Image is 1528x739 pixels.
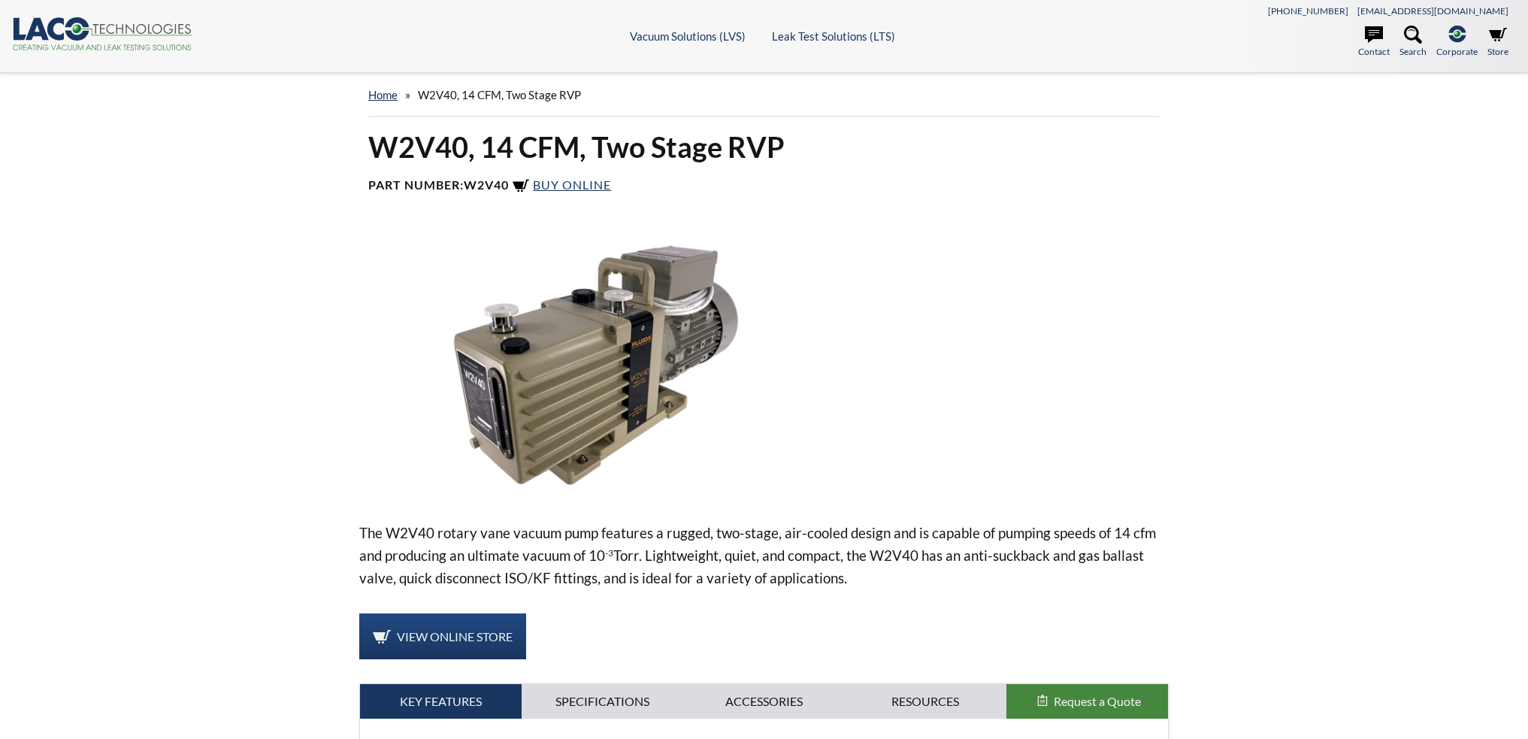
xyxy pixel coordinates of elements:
[1487,26,1508,59] a: Store
[1357,5,1508,17] a: [EMAIL_ADDRESS][DOMAIN_NAME]
[1399,26,1427,59] a: Search
[533,177,611,192] span: Buy Online
[1358,26,1390,59] a: Contact
[359,232,833,498] img: W2V40 Rotary Vane Pump image
[512,177,611,192] a: Buy Online
[368,74,1160,117] div: »
[522,684,683,719] a: Specifications
[360,684,522,719] a: Key Features
[630,29,746,43] a: Vacuum Solutions (LVS)
[359,522,1169,589] p: The W2V40 rotary vane vacuum pump features a rugged, two-stage, air-cooled design and is capable ...
[605,547,613,559] sup: -3
[368,177,1160,195] h4: Part Number:
[1436,44,1478,59] span: Corporate
[1268,5,1348,17] a: [PHONE_NUMBER]
[368,88,398,101] a: home
[359,613,526,660] a: View Online Store
[418,88,581,101] span: W2V40, 14 CFM, Two Stage RVP
[683,684,845,719] a: Accessories
[464,177,509,192] b: W2V40
[1006,684,1168,719] button: Request a Quote
[1054,694,1141,708] span: Request a Quote
[772,29,895,43] a: Leak Test Solutions (LTS)
[845,684,1006,719] a: Resources
[397,629,513,644] span: View Online Store
[368,129,1160,165] h1: W2V40, 14 CFM, Two Stage RVP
